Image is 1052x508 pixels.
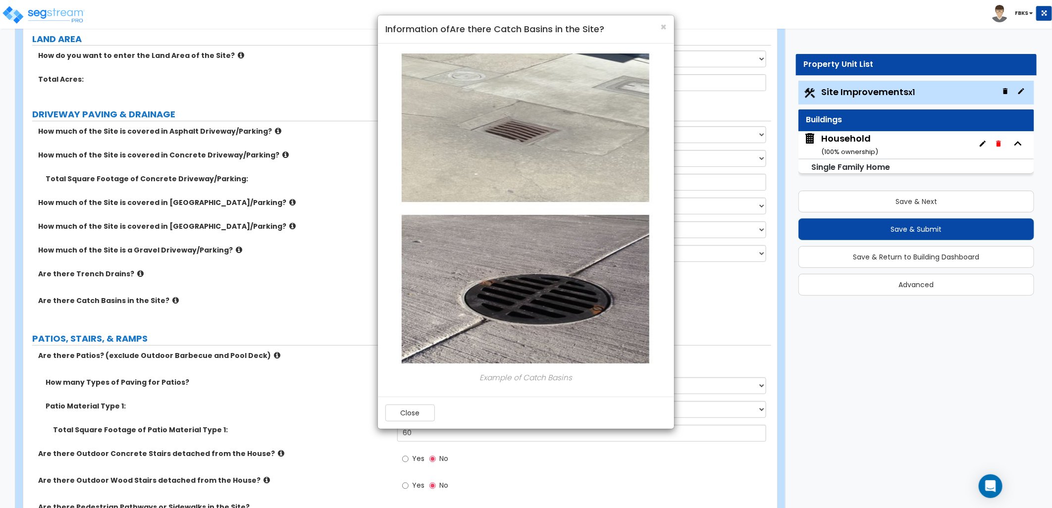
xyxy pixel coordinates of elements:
img: 28.JPG [399,51,653,366]
h4: Information of Are there Catch Basins in the Site? [385,23,667,36]
button: Close [385,405,435,421]
span: × [660,20,667,34]
em: Example of Catch Basins [480,372,573,383]
div: Open Intercom Messenger [979,474,1002,498]
button: Close [660,22,667,32]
